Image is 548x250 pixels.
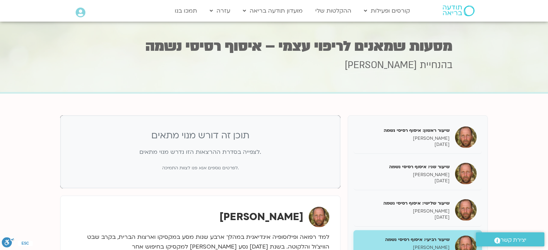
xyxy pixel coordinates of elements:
[96,39,453,53] h1: מסעות שמאנים לריפוי עצמי – איסוף רסיסי נשמה
[206,4,234,18] a: עזרה
[219,210,303,224] strong: [PERSON_NAME]
[239,4,306,18] a: מועדון תודעה בריאה
[476,232,544,246] a: יצירת קשר
[72,147,329,157] p: לצפייה בסדרת ההרצאות הזו נדרש מנוי מתאים.
[171,4,201,18] a: תמכו בנו
[359,142,450,148] p: [DATE]
[455,163,477,184] img: שיעור שני: איסוף רסיסי נשמה
[359,178,450,184] p: [DATE]
[72,130,329,142] h3: תוכן זה דורש מנוי מתאים
[72,164,329,172] p: לפרטים נוספים אנא פנו לצוות התמיכה.
[359,164,450,170] h5: שיעור שני: איסוף רסיסי נשמה
[359,208,450,214] p: [PERSON_NAME]
[455,199,477,221] img: שיעור שלישי: איסוף רסיסי נשמה
[420,59,453,72] span: בהנחיית
[359,127,450,134] h5: שיעור ראשון: איסוף רסיסי נשמה
[359,172,450,178] p: [PERSON_NAME]
[500,235,526,245] span: יצירת קשר
[312,4,355,18] a: ההקלטות שלי
[455,126,477,148] img: שיעור ראשון: איסוף רסיסי נשמה
[359,135,450,142] p: [PERSON_NAME]
[359,214,450,220] p: [DATE]
[359,236,450,243] h5: שיעור רביעי: איסוף רסיסי נשמה
[309,207,329,227] img: תומר פיין
[443,5,475,16] img: תודעה בריאה
[360,4,414,18] a: קורסים ופעילות
[359,200,450,206] h5: שיעור שלישי: איסוף רסיסי נשמה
